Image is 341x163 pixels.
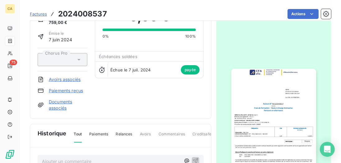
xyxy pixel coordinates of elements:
[58,8,107,20] h3: 2024008537
[320,142,335,157] div: Open Intercom Messenger
[49,88,83,94] a: Paiements reçus
[185,34,196,39] span: 100%
[99,54,137,59] span: Échéances soldées
[288,9,319,19] button: Actions
[5,4,15,14] div: CA
[49,36,72,43] span: 7 juin 2024
[116,131,132,142] span: Relances
[49,20,74,26] span: 759,00 €
[140,131,151,142] span: Avoirs
[103,34,109,39] span: 0%
[74,131,82,143] span: Tout
[49,76,81,83] a: Avoirs associés
[49,31,72,36] span: Émise le
[89,131,108,142] span: Paiements
[181,65,200,75] span: payée
[5,149,15,159] img: Logo LeanPay
[38,129,67,138] span: Historique
[159,131,185,142] span: Commentaires
[30,11,47,16] span: Factures
[30,11,47,17] a: Factures
[110,67,150,72] span: Échue le 7 juil. 2024
[192,131,211,142] span: Creditsafe
[49,99,87,111] a: Documents associés
[10,60,17,65] span: 75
